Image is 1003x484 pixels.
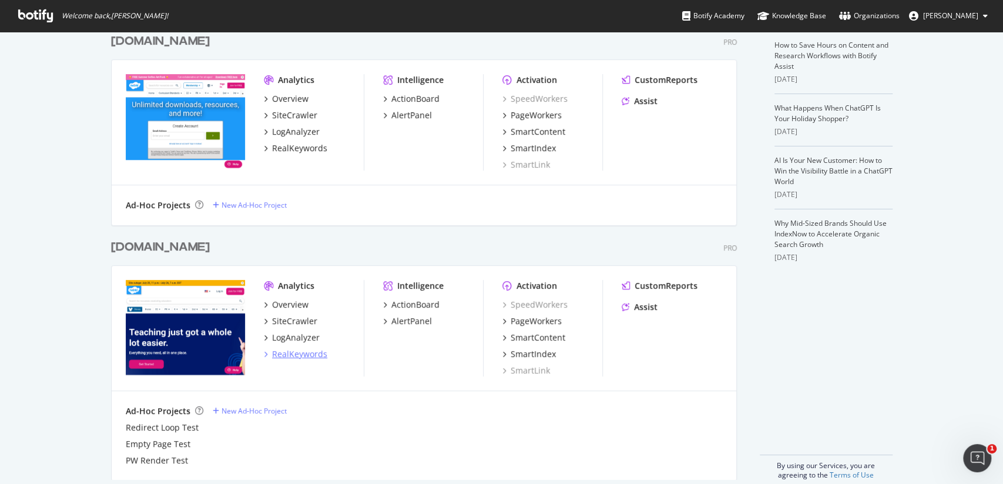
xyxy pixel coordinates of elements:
a: SmartIndex [502,348,556,360]
div: RealKeywords [272,142,327,154]
a: AlertPanel [383,315,432,327]
a: [DOMAIN_NAME] [111,239,214,256]
div: SmartContent [511,126,565,138]
a: SpeedWorkers [502,299,568,311]
div: LogAnalyzer [272,126,320,138]
div: SmartIndex [511,142,556,154]
a: Overview [264,93,308,105]
div: Activation [516,74,557,86]
a: SmartLink [502,159,550,171]
div: AlertPanel [391,315,432,327]
div: [DATE] [774,74,893,85]
div: By using our Services, you are agreeing to the [760,455,893,480]
a: Why Mid-Sized Brands Should Use IndexNow to Accelerate Organic Search Growth [774,218,887,249]
div: Organizations [839,10,900,22]
span: Paul Beer [923,11,978,21]
div: Knowledge Base [757,10,826,22]
a: New Ad-Hoc Project [213,200,287,210]
div: Ad-Hoc Projects [126,405,190,417]
a: PW Render Test [126,455,188,466]
a: LogAnalyzer [264,332,320,343]
a: How to Save Hours on Content and Research Workflows with Botify Assist [774,40,888,71]
a: CustomReports [622,280,697,292]
iframe: Intercom live chat [963,444,991,472]
a: SiteCrawler [264,109,317,121]
img: twinkl.com [126,280,245,375]
div: Pro [723,37,737,47]
div: New Ad-Hoc Project [222,200,287,210]
a: ActionBoard [383,93,440,105]
a: SmartIndex [502,142,556,154]
button: [PERSON_NAME] [900,6,997,25]
div: Overview [272,299,308,311]
a: Redirect Loop Test [126,422,199,433]
a: CustomReports [622,74,697,86]
div: PageWorkers [511,315,562,327]
a: RealKeywords [264,348,327,360]
div: Intelligence [397,74,444,86]
div: Assist [634,95,658,107]
div: CustomReports [635,280,697,292]
a: Assist [622,301,658,313]
div: [DATE] [774,252,893,263]
div: [DATE] [774,126,893,137]
div: Ad-Hoc Projects [126,199,190,211]
div: Analytics [278,74,314,86]
div: Analytics [278,280,314,292]
span: 1 [987,444,997,453]
div: [DOMAIN_NAME] [111,33,210,50]
div: New Ad-Hoc Project [222,406,287,416]
div: Activation [516,280,557,292]
a: What Happens When ChatGPT Is Your Holiday Shopper? [774,103,881,123]
div: Assist [634,301,658,313]
a: PageWorkers [502,109,562,121]
div: ActionBoard [391,299,440,311]
div: SmartContent [511,332,565,343]
a: New Ad-Hoc Project [213,406,287,416]
span: Welcome back, [PERSON_NAME] ! [62,11,168,21]
a: SmartContent [502,332,565,343]
div: Pro [723,243,737,253]
div: [DATE] [774,189,893,200]
a: Assist [622,95,658,107]
div: AlertPanel [391,109,432,121]
div: PageWorkers [511,109,562,121]
a: SpeedWorkers [502,93,568,105]
a: Terms of Use [830,470,874,480]
div: LogAnalyzer [272,332,320,343]
div: CustomReports [635,74,697,86]
a: ActionBoard [383,299,440,311]
a: AI Is Your New Customer: How to Win the Visibility Battle in a ChatGPT World [774,155,893,186]
a: RealKeywords [264,142,327,154]
a: [DOMAIN_NAME] [111,33,214,50]
a: Empty Page Test [126,438,190,450]
a: LogAnalyzer [264,126,320,138]
div: SiteCrawler [272,315,317,327]
a: SiteCrawler [264,315,317,327]
a: AlertPanel [383,109,432,121]
img: twinkl.co.uk [126,74,245,169]
a: SmartLink [502,365,550,376]
a: Overview [264,299,308,311]
div: [DOMAIN_NAME] [111,239,210,256]
div: Intelligence [397,280,444,292]
div: SmartIndex [511,348,556,360]
div: ActionBoard [391,93,440,105]
div: Botify Academy [682,10,744,22]
div: SiteCrawler [272,109,317,121]
a: SmartContent [502,126,565,138]
a: PageWorkers [502,315,562,327]
div: Overview [272,93,308,105]
div: RealKeywords [272,348,327,360]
